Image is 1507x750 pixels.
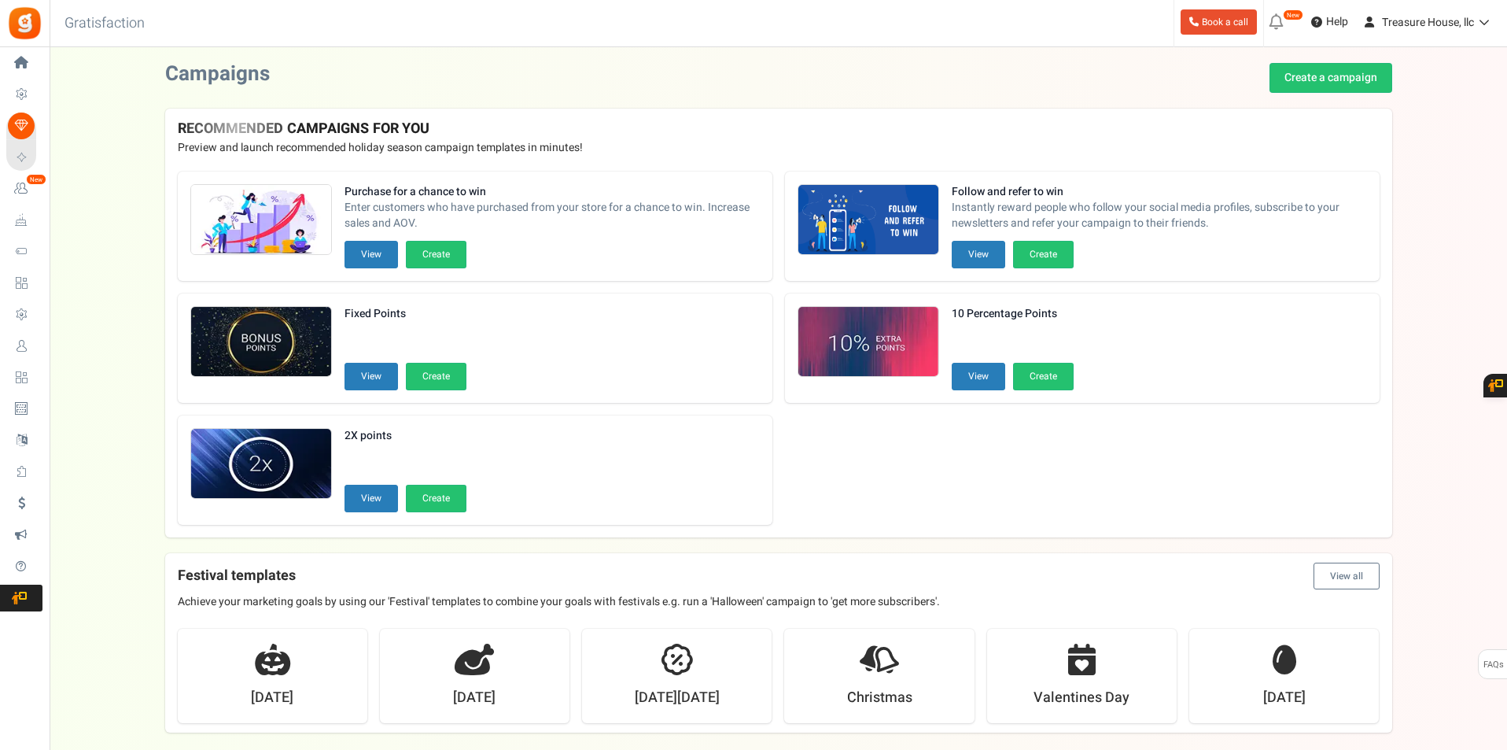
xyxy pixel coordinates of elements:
strong: Christmas [847,688,912,708]
span: FAQs [1483,650,1504,680]
button: View [952,363,1005,390]
em: New [1283,9,1303,20]
span: Instantly reward people who follow your social media profiles, subscribe to your newsletters and ... [952,200,1367,231]
button: View [345,363,398,390]
strong: Follow and refer to win [952,184,1367,200]
button: Create [1013,363,1074,390]
img: Recommended Campaigns [798,307,938,378]
button: View [952,241,1005,268]
a: Book a call [1181,9,1257,35]
strong: [DATE] [1263,688,1306,708]
button: Create [1013,241,1074,268]
span: Enter customers who have purchased from your store for a chance to win. Increase sales and AOV. [345,200,760,231]
strong: Purchase for a chance to win [345,184,760,200]
h3: Gratisfaction [47,8,162,39]
em: New [26,174,46,185]
p: Preview and launch recommended holiday season campaign templates in minutes! [178,140,1380,156]
a: Help [1305,9,1354,35]
h4: RECOMMENDED CAMPAIGNS FOR YOU [178,121,1380,137]
button: Create [406,485,466,512]
button: Create [406,363,466,390]
a: Create a campaign [1269,63,1392,93]
strong: [DATE] [453,688,496,708]
span: Treasure House, llc [1382,14,1474,31]
strong: Valentines Day [1034,688,1129,708]
a: New [6,175,42,202]
button: View [345,241,398,268]
span: Help [1322,14,1348,30]
h2: Campaigns [165,63,270,86]
img: Recommended Campaigns [191,185,331,256]
strong: 2X points [345,428,466,444]
img: Gratisfaction [7,6,42,41]
strong: [DATE][DATE] [635,688,720,708]
button: Create [406,241,466,268]
img: Recommended Campaigns [798,185,938,256]
button: View [345,485,398,512]
h4: Festival templates [178,563,1380,589]
strong: Fixed Points [345,306,466,322]
strong: [DATE] [251,688,293,708]
button: View all [1314,563,1380,589]
strong: 10 Percentage Points [952,306,1074,322]
img: Recommended Campaigns [191,307,331,378]
p: Achieve your marketing goals by using our 'Festival' templates to combine your goals with festiva... [178,594,1380,610]
img: Recommended Campaigns [191,429,331,500]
